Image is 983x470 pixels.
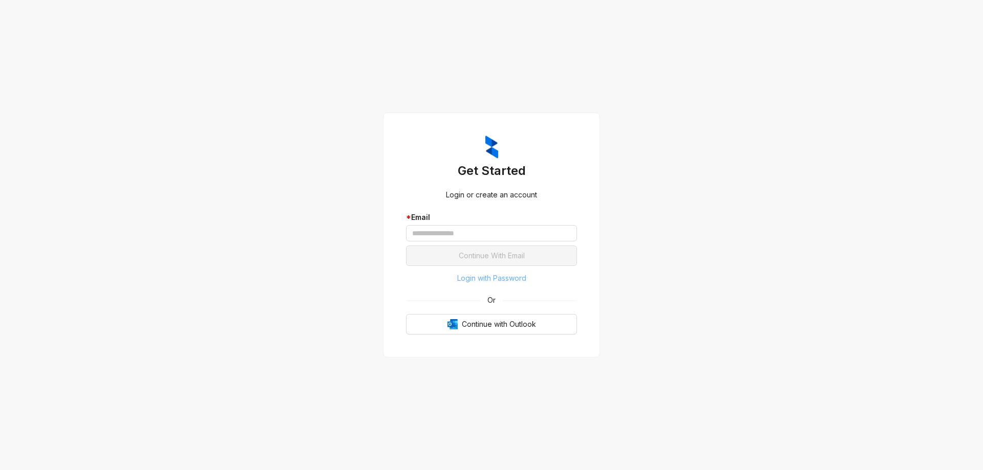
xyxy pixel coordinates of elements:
div: Login or create an account [406,189,577,200]
button: Continue With Email [406,245,577,266]
h3: Get Started [406,163,577,179]
span: Login with Password [457,273,526,284]
img: ZumaIcon [485,136,498,159]
div: Email [406,212,577,223]
span: Or [480,295,503,306]
span: Continue with Outlook [462,319,536,330]
img: Outlook [447,319,458,329]
button: Login with Password [406,270,577,286]
button: OutlookContinue with Outlook [406,314,577,334]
